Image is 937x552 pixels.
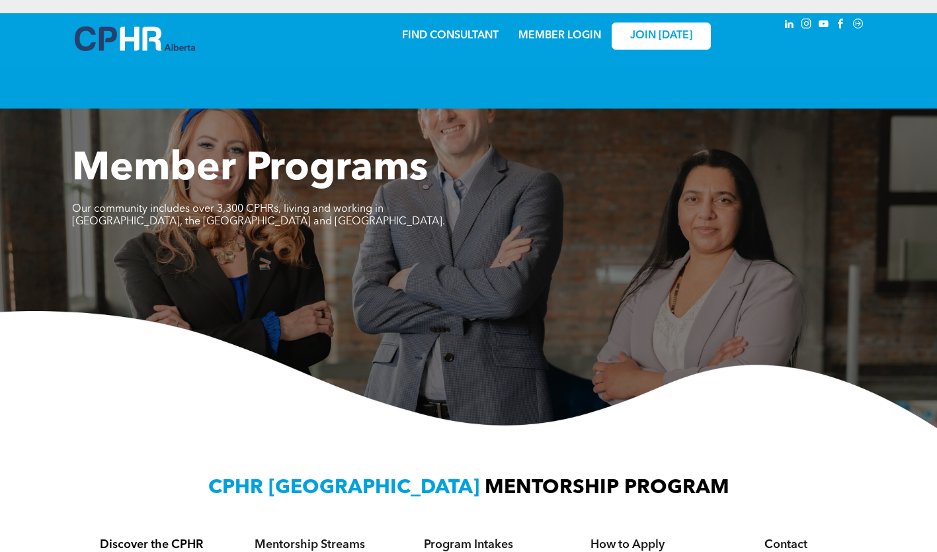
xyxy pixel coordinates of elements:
span: CPHR [GEOGRAPHIC_DATA] [208,478,479,498]
a: linkedin [782,17,797,34]
span: Our community includes over 3,300 CPHRs, living and working in [GEOGRAPHIC_DATA], the [GEOGRAPHIC... [72,204,445,227]
img: A blue and white logo for cp alberta [75,26,195,51]
span: MENTORSHIP PROGRAM [485,478,729,498]
h4: Contact [719,537,854,552]
span: JOIN [DATE] [630,30,692,42]
h4: How to Apply [560,537,695,552]
a: Social network [851,17,866,34]
a: youtube [817,17,831,34]
span: Member Programs [72,150,428,189]
a: instagram [799,17,814,34]
a: MEMBER LOGIN [518,30,601,41]
a: facebook [834,17,848,34]
a: FIND CONSULTANT [402,30,499,41]
h4: Program Intakes [401,537,536,552]
h4: Mentorship Streams [243,537,378,552]
a: JOIN [DATE] [612,23,711,50]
